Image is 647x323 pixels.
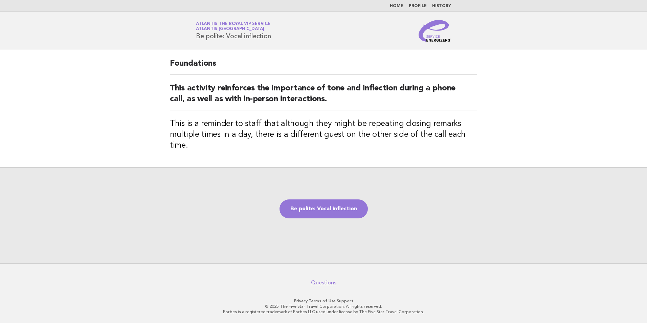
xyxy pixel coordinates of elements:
a: Support [337,299,353,303]
a: Home [390,4,403,8]
img: Service Energizers [419,20,451,42]
a: Profile [409,4,427,8]
p: © 2025 The Five Star Travel Corporation. All rights reserved. [116,304,531,309]
a: Terms of Use [309,299,336,303]
p: · · [116,298,531,304]
a: Atlantis the Royal VIP ServiceAtlantis [GEOGRAPHIC_DATA] [196,22,270,31]
a: Be polite: Vocal inflection [280,199,368,218]
h1: Be polite: Vocal inflection [196,22,271,40]
p: Forbes is a registered trademark of Forbes LLC used under license by The Five Star Travel Corpora... [116,309,531,315]
span: Atlantis [GEOGRAPHIC_DATA] [196,27,264,31]
a: Questions [311,279,336,286]
h2: Foundations [170,58,477,75]
a: Privacy [294,299,308,303]
h2: This activity reinforces the importance of tone and inflection during a phone call, as well as wi... [170,83,477,110]
a: History [432,4,451,8]
h3: This is a reminder to staff that although they might be repeating closing remarks multiple times ... [170,119,477,151]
